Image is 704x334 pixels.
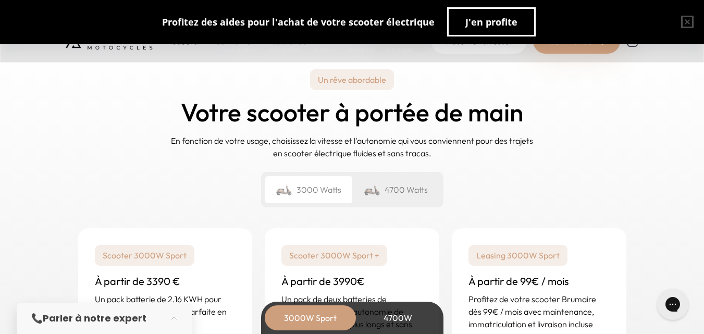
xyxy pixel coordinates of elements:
[269,305,352,330] div: 3000W Sport
[95,245,194,266] p: Scooter 3000W Sport
[468,274,610,289] h3: À partir de 99€ / mois
[170,134,535,159] p: En fonction de votre usage, choisissez la vitesse et l'autonomie qui vous conviennent pour des tr...
[281,274,423,289] h3: À partir de 3990€
[181,98,523,126] h2: Votre scooter à portée de main
[95,293,236,330] p: Un pack batterie de 2.16 KWH pour une autonomie de 80km parfaite en ville au quotidien.
[352,176,439,203] div: 4700 Watts
[468,293,610,330] p: Profitez de votre scooter Brumaire dès 99€ / mois avec maintenance, immatriculation et livraison ...
[310,69,394,90] p: Un rêve abordable
[468,245,567,266] p: Leasing 3000W Sport
[281,245,387,266] p: Scooter 3000W Sport +
[95,274,236,289] h3: À partir de 3390 €
[356,305,440,330] div: 4700W
[265,176,352,203] div: 3000 Watts
[652,285,694,324] iframe: Gorgias live chat messenger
